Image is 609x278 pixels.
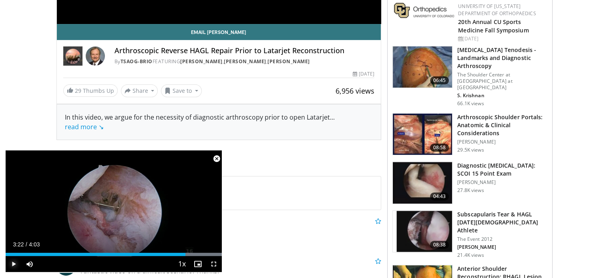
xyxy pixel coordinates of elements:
div: In this video, we argue for the necessity of diagnostic arthroscopy prior to open Latarjet [65,112,373,132]
img: TSAOG-BRIO [63,46,82,66]
h4: Arthroscopic Reverse HAGL Repair Prior to Latarjet Reconstruction [115,46,374,55]
a: [PERSON_NAME] [224,58,266,65]
h3: Arthroscopic Shoulder Portals: Anatomic & Clinical Considerations [457,113,547,137]
p: 21.4K views [457,252,484,258]
button: Fullscreen [206,256,222,272]
img: maki_shoulder_portals_3.png.150x105_q85_crop-smart_upscale.jpg [393,114,452,155]
p: [PERSON_NAME] [457,179,547,186]
a: 04:43 Diagnostic [MEDICAL_DATA]: SCOI 15 Point Exam [PERSON_NAME] 27.8K views [392,162,547,204]
span: ... [65,113,335,131]
button: Close [209,150,225,167]
span: 3:22 [13,241,24,248]
p: [PERSON_NAME] [457,244,547,250]
img: 286855_0000_1.png.150x105_q85_crop-smart_upscale.jpg [393,162,452,204]
button: Playback Rate [174,256,190,272]
button: Mute [22,256,38,272]
p: 27.8K views [457,187,484,194]
a: 08:58 Arthroscopic Shoulder Portals: Anatomic & Clinical Considerations [PERSON_NAME] 29.5K views [392,113,547,156]
a: [PERSON_NAME] [180,58,223,65]
button: Play [6,256,22,272]
p: thanks for nice informative video [80,226,382,236]
video-js: Video Player [6,150,222,272]
p: S. Krishnan [457,92,547,99]
button: Enable picture-in-picture mode [190,256,206,272]
button: Share [121,84,158,97]
a: read more ↘ [65,122,104,131]
button: Save to [161,84,202,97]
a: [PERSON_NAME] [267,58,310,65]
img: 5SPjETdNCPS-ZANX4xMDoxOjB1O8AjAz_2.150x105_q85_crop-smart_upscale.jpg [393,211,452,252]
img: Avatar [86,46,105,66]
img: 15733_3.png.150x105_q85_crop-smart_upscale.jpg [393,46,452,88]
a: 20th Annual CU Sports Medicine Fall Symposium [458,18,529,34]
p: 66.1K views [457,100,484,107]
img: 355603a8-37da-49b6-856f-e00d7e9307d3.png.150x105_q85_autocrop_double_scale_upscale_version-0.2.png [394,3,454,18]
p: [PERSON_NAME] [457,139,547,145]
span: 4:03 [29,241,40,248]
div: Progress Bar [6,253,222,256]
a: TSAOG-BRIO [121,58,153,65]
h3: Diagnostic [MEDICAL_DATA]: SCOI 15 Point Exam [457,162,547,178]
div: [DATE] [353,70,374,78]
p: The Event 2012 [457,236,547,242]
span: 29 [75,87,81,94]
a: 08:38 Subscapularis Tear & HAGL [DATE][DEMOGRAPHIC_DATA] Athlete The Event 2012 [PERSON_NAME] 21.... [392,210,547,258]
span: 08:38 [430,241,449,249]
a: Email [PERSON_NAME] [57,24,381,40]
a: University of [US_STATE] Department of Orthopaedics [458,3,536,17]
a: 29 Thumbs Up [63,84,118,97]
div: [DATE] [458,35,546,42]
span: 04:43 [430,192,449,200]
span: 06:45 [430,76,449,84]
span: 6,956 views [336,86,374,96]
span: 08:58 [430,144,449,152]
p: The Shoulder Center at [GEOGRAPHIC_DATA] at [GEOGRAPHIC_DATA] [457,72,547,91]
p: 29.5K views [457,147,484,153]
span: / [26,241,27,248]
a: 06:45 [MEDICAL_DATA] Tenodesis - Landmarks and Diagnostic Arthroscopy The Shoulder Center at [GEO... [392,46,547,107]
div: By FEATURING , , [115,58,374,65]
h3: [MEDICAL_DATA] Tenodesis - Landmarks and Diagnostic Arthroscopy [457,46,547,70]
h3: Subscapularis Tear & HAGL [DATE][DEMOGRAPHIC_DATA] Athlete [457,210,547,234]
